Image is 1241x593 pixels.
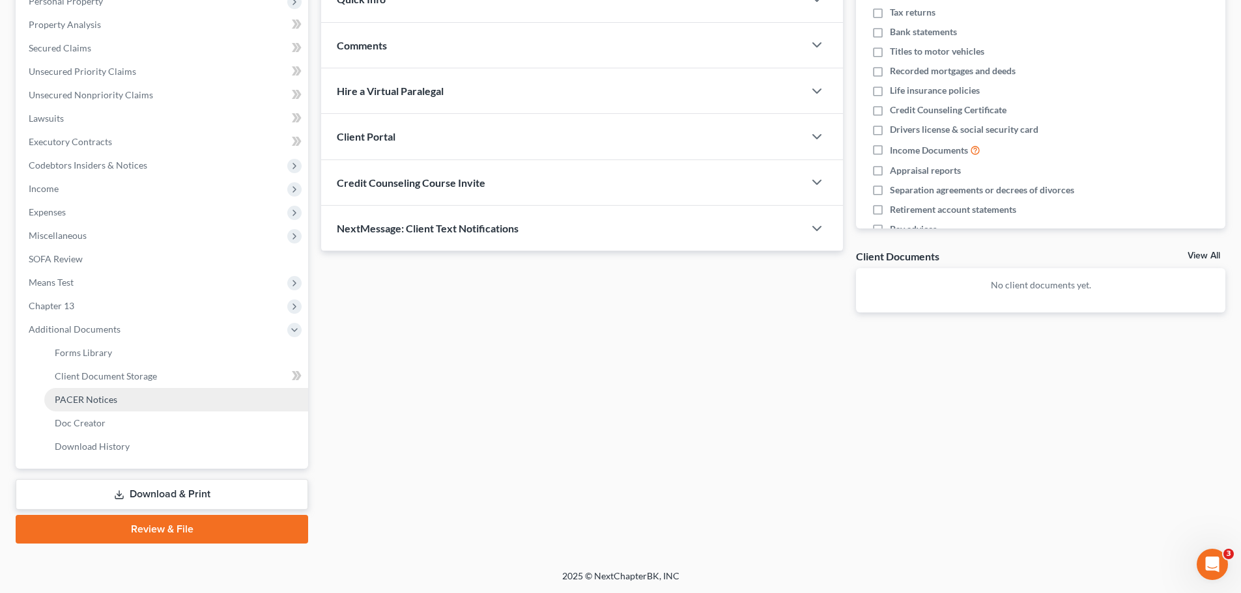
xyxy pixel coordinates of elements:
a: Unsecured Priority Claims [18,60,308,83]
span: Retirement account statements [890,203,1016,216]
a: Client Document Storage [44,365,308,388]
span: Property Analysis [29,19,101,30]
span: Credit Counseling Course Invite [337,176,485,189]
a: Review & File [16,515,308,544]
span: Means Test [29,277,74,288]
a: Download & Print [16,479,308,510]
a: Secured Claims [18,36,308,60]
span: Unsecured Nonpriority Claims [29,89,153,100]
a: Lawsuits [18,107,308,130]
span: Separation agreements or decrees of divorces [890,184,1074,197]
a: Download History [44,435,308,458]
span: Credit Counseling Certificate [890,103,1006,117]
span: Income [29,183,59,194]
span: Appraisal reports [890,164,961,177]
span: Lawsuits [29,113,64,124]
span: Executory Contracts [29,136,112,147]
span: Forms Library [55,347,112,358]
span: Client Portal [337,130,395,143]
span: SOFA Review [29,253,83,264]
span: Download History [55,441,130,452]
span: Secured Claims [29,42,91,53]
span: Income Documents [890,144,968,157]
span: Life insurance policies [890,84,980,97]
span: Unsecured Priority Claims [29,66,136,77]
div: 2025 © NextChapterBK, INC [250,570,992,593]
span: 3 [1223,549,1234,559]
a: Doc Creator [44,411,308,435]
a: View All [1188,251,1220,260]
a: Unsecured Nonpriority Claims [18,83,308,107]
span: Comments [337,39,387,51]
a: Property Analysis [18,13,308,36]
span: Drivers license & social security card [890,123,1038,136]
p: No client documents yet. [866,279,1215,292]
span: Bank statements [890,25,957,38]
span: Pay advices [890,223,937,236]
a: Forms Library [44,341,308,365]
span: Titles to motor vehicles [890,45,984,58]
a: SOFA Review [18,247,308,271]
span: Client Document Storage [55,370,157,381]
span: Miscellaneous [29,230,87,241]
iframe: Intercom live chat [1197,549,1228,580]
span: Additional Documents [29,324,121,335]
span: Hire a Virtual Paralegal [337,85,444,97]
span: NextMessage: Client Text Notifications [337,222,519,234]
span: Doc Creator [55,417,106,428]
span: Chapter 13 [29,300,74,311]
span: Tax returns [890,6,935,19]
a: Executory Contracts [18,130,308,154]
div: Client Documents [856,249,939,263]
span: PACER Notices [55,394,117,405]
span: Recorded mortgages and deeds [890,64,1016,77]
a: PACER Notices [44,388,308,411]
span: Expenses [29,206,66,217]
span: Codebtors Insiders & Notices [29,159,147,171]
